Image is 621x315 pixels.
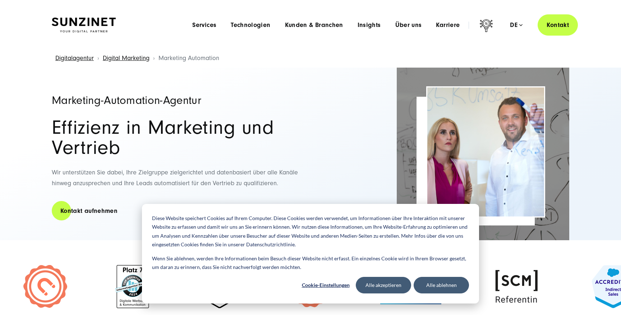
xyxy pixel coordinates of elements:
p: Diese Website speichert Cookies auf Ihrem Computer. Diese Cookies werden verwendet, um Informatio... [152,214,469,249]
a: Digitalagentur [55,54,94,62]
span: Marketing Automation [158,54,219,62]
a: Kontakt [538,14,578,36]
div: de [510,22,523,29]
img: Full-Service Digitalagentur SUNZINET - Integration & Process Automation_2 [397,68,569,240]
a: Karriere [436,22,460,29]
img: Top 7 in Internet Agentur Deutschland - Digital Agentur SUNZINET [115,265,150,308]
a: Kontakt aufnehmen [52,201,126,221]
a: Digital Marketing [103,54,149,62]
p: Wenn Sie ablehnen, werden Ihre Informationen beim Besuch dieser Website nicht erfasst. Ein einzel... [152,254,469,272]
a: Services [192,22,216,29]
button: Alle ablehnen [414,277,469,293]
img: SUNZINET Full Service Digital Agentur [52,18,116,33]
a: Insights [358,22,381,29]
button: Alle akzeptieren [356,277,411,293]
img: Marketing Automation Agentur Header | Mann und Frau brainstormen zusammen und machen Notizen [427,87,544,216]
a: Kunden & Branchen [285,22,343,29]
span: Wir unterstützen Sie dabei, Ihre Zielgruppe zielgerichtet und datenbasiert über alle Kanäle hinwe... [52,169,298,187]
a: Technologien [231,22,270,29]
button: Cookie-Einstellungen [298,277,353,293]
h2: Effizienz in Marketing und Vertrieb [52,118,303,158]
h1: Marketing-Automation-Agentur [52,95,303,106]
div: Cookie banner [142,204,479,303]
img: SCM Referentin Siegel - OMT Experte Siegel - Digitalagentur SUNZINET [489,265,543,308]
img: Zertifiziert Hubspot inbound marketing Expert - HubSpot Beratung und implementierung Partner Agentur [23,265,67,308]
a: Über uns [395,22,422,29]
